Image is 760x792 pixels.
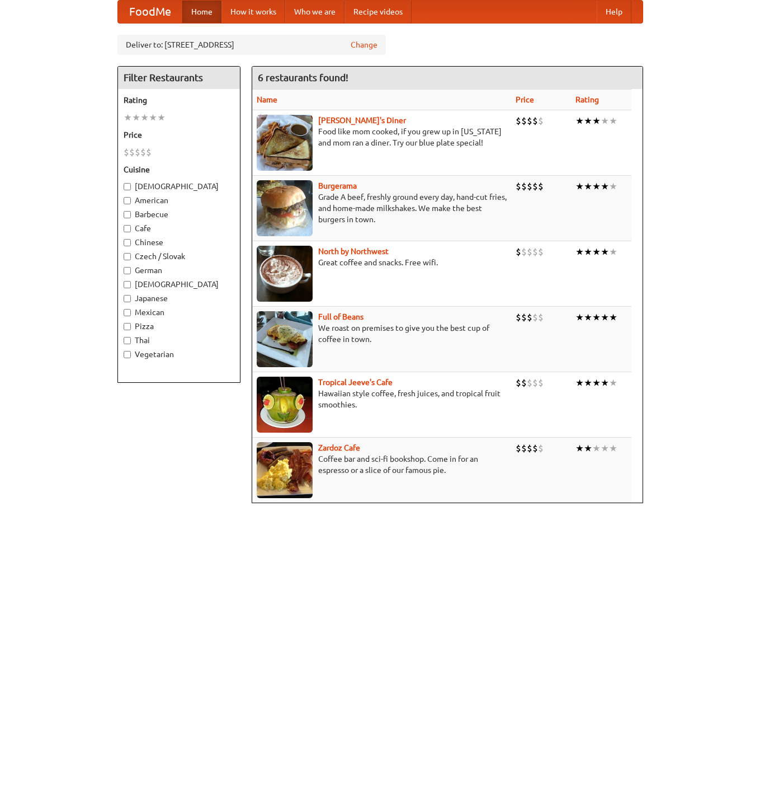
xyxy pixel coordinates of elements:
[584,115,592,127] li: ★
[584,180,592,193] li: ★
[516,246,521,258] li: $
[257,191,507,225] p: Grade A beef, freshly ground every day, hand-cut fries, and home-made milkshakes. We make the bes...
[592,311,601,324] li: ★
[124,209,234,220] label: Barbecue
[521,115,527,127] li: $
[318,378,393,387] a: Tropical Jeeve's Cafe
[527,246,532,258] li: $
[609,246,617,258] li: ★
[516,180,521,193] li: $
[118,67,240,89] h4: Filter Restaurants
[124,265,234,276] label: German
[318,312,364,321] b: Full of Beans
[538,442,544,454] li: $
[124,267,131,274] input: German
[285,1,344,23] a: Who we are
[521,180,527,193] li: $
[532,311,538,324] li: $
[532,115,538,127] li: $
[601,246,609,258] li: ★
[344,1,412,23] a: Recipe videos
[257,322,507,345] p: We roast on premises to give you the best cup of coffee in town.
[318,181,357,190] a: Burgerama
[124,223,234,234] label: Cafe
[124,239,131,246] input: Chinese
[521,311,527,324] li: $
[601,180,609,193] li: ★
[124,95,234,106] h5: Rating
[135,146,140,158] li: $
[609,311,617,324] li: ★
[318,116,406,125] b: [PERSON_NAME]'s Diner
[516,442,521,454] li: $
[609,377,617,389] li: ★
[575,377,584,389] li: ★
[575,180,584,193] li: ★
[538,377,544,389] li: $
[257,180,313,236] img: burgerama.jpg
[527,442,532,454] li: $
[532,377,538,389] li: $
[257,95,277,104] a: Name
[258,72,348,83] ng-pluralize: 6 restaurants found!
[538,246,544,258] li: $
[124,351,131,358] input: Vegetarian
[592,377,601,389] li: ★
[124,237,234,248] label: Chinese
[538,180,544,193] li: $
[609,442,617,454] li: ★
[124,281,131,288] input: [DEMOGRAPHIC_DATA]
[124,337,131,344] input: Thai
[532,246,538,258] li: $
[124,293,234,304] label: Japanese
[124,321,234,332] label: Pizza
[124,279,234,290] label: [DEMOGRAPHIC_DATA]
[575,442,584,454] li: ★
[124,164,234,175] h5: Cuisine
[124,349,234,360] label: Vegetarian
[592,246,601,258] li: ★
[538,115,544,127] li: $
[601,377,609,389] li: ★
[124,183,131,190] input: [DEMOGRAPHIC_DATA]
[527,311,532,324] li: $
[257,377,313,433] img: jeeves.jpg
[124,197,131,204] input: American
[318,247,389,256] b: North by Northwest
[140,111,149,124] li: ★
[584,377,592,389] li: ★
[516,115,521,127] li: $
[521,442,527,454] li: $
[521,246,527,258] li: $
[117,35,386,55] div: Deliver to: [STREET_ADDRESS]
[257,442,313,498] img: zardoz.jpg
[575,95,599,104] a: Rating
[609,115,617,127] li: ★
[516,95,534,104] a: Price
[124,195,234,206] label: American
[609,180,617,193] li: ★
[182,1,221,23] a: Home
[257,115,313,171] img: sallys.jpg
[129,146,135,158] li: $
[527,115,532,127] li: $
[575,311,584,324] li: ★
[124,309,131,316] input: Mexican
[124,111,132,124] li: ★
[257,246,313,302] img: north.jpg
[257,126,507,148] p: Food like mom cooked, if you grew up in [US_STATE] and mom ran a diner. Try our blue plate special!
[124,129,234,140] h5: Price
[601,311,609,324] li: ★
[124,211,131,218] input: Barbecue
[124,335,234,346] label: Thai
[124,307,234,318] label: Mexican
[597,1,631,23] a: Help
[584,246,592,258] li: ★
[124,251,234,262] label: Czech / Slovak
[257,388,507,410] p: Hawaiian style coffee, fresh juices, and tropical fruit smoothies.
[149,111,157,124] li: ★
[527,180,532,193] li: $
[146,146,152,158] li: $
[532,442,538,454] li: $
[592,442,601,454] li: ★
